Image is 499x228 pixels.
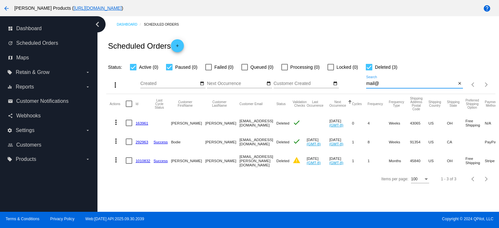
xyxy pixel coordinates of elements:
[6,217,39,221] a: Terms & Conditions
[239,132,276,151] mat-cell: [EMAIL_ADDRESS][DOMAIN_NAME]
[329,123,343,127] a: (GMT-8)
[375,63,397,71] span: Deleted (3)
[16,84,34,90] span: Reports
[117,19,144,30] a: Dashboard
[389,151,410,170] mat-cell: Months
[8,26,13,31] i: dashboard
[144,19,185,30] a: Scheduled Orders
[480,173,493,186] button: Next page
[329,100,346,107] button: Change sorting for NextOccurrenceUtc
[485,100,497,107] button: Change sorting for PaymentMethod.Type
[307,100,324,107] button: Change sorting for LastOccurrenceUtc
[410,151,429,170] mat-cell: 45840
[16,113,41,119] span: Webhooks
[293,94,307,114] mat-header-cell: Validation Checks
[352,114,367,132] mat-cell: 0
[466,151,485,170] mat-cell: Free Shipping
[16,26,42,31] span: Dashboard
[411,177,417,181] span: 100
[333,81,338,86] mat-icon: date_range
[429,151,447,170] mat-cell: US
[410,114,429,132] mat-cell: 43065
[293,156,301,164] mat-icon: warning
[307,161,321,165] a: (GMT-8)
[255,217,493,221] span: Copyright © 2024 QPilot, LLC
[329,142,343,146] a: (GMT-8)
[389,100,404,107] button: Change sorting for FrequencyType
[7,84,12,90] i: equalizer
[135,140,148,144] a: 292963
[8,96,90,106] a: email Customer Notifications
[16,142,41,148] span: Customers
[274,81,332,86] input: Customer Created
[352,151,367,170] mat-cell: 1
[8,38,90,48] a: update Scheduled Orders
[111,81,119,89] mat-icon: more_vert
[205,114,239,132] mat-cell: [PERSON_NAME]
[16,156,36,162] span: Products
[85,217,144,221] a: Web:[DATE] API:2025.09.30.2039
[135,121,148,125] a: 163961
[108,65,122,70] span: Status:
[112,137,120,145] mat-icon: more_vert
[85,128,90,133] i: arrow_drop_down
[205,151,239,170] mat-cell: [PERSON_NAME]
[16,69,49,75] span: Retain & Grow
[112,118,120,126] mat-icon: more_vert
[352,102,362,106] button: Change sorting for Cycles
[108,39,184,52] h2: Scheduled Orders
[8,41,13,46] i: update
[109,94,126,114] mat-header-cell: Actions
[7,157,12,162] i: local_offer
[214,63,234,71] span: Failed (0)
[112,156,120,164] mat-icon: more_vert
[337,63,358,71] span: Locked (0)
[447,132,466,151] mat-cell: CA
[441,177,456,181] div: 1 - 3 of 3
[239,151,276,170] mat-cell: [EMAIL_ADDRESS][PERSON_NAME][DOMAIN_NAME]
[293,138,301,145] mat-icon: check
[352,132,367,151] mat-cell: 1
[329,132,352,151] mat-cell: [DATE]
[8,53,90,63] a: map Maps
[8,113,13,118] i: share
[411,177,429,182] mat-select: Items per page:
[467,78,480,91] button: Previous page
[307,132,329,151] mat-cell: [DATE]
[14,6,123,11] span: [PERSON_NAME] Products ( )
[8,55,13,60] i: map
[50,217,75,221] a: Privacy Policy
[139,63,158,71] span: Active (0)
[171,132,205,151] mat-cell: Bodie
[8,142,13,148] i: people_outline
[8,111,90,121] a: share Webhooks
[135,102,138,106] button: Change sorting for Id
[239,114,276,132] mat-cell: [EMAIL_ADDRESS][DOMAIN_NAME]
[85,157,90,162] i: arrow_drop_down
[410,97,423,111] button: Change sorting for ShippingPostcode
[447,151,466,170] mat-cell: OH
[173,43,181,51] mat-icon: add
[85,70,90,75] i: arrow_drop_down
[410,132,429,151] mat-cell: 91354
[205,132,239,151] mat-cell: [PERSON_NAME]
[3,5,10,12] mat-icon: arrow_back
[140,81,199,86] input: Created
[367,102,383,106] button: Change sorting for Frequency
[389,132,410,151] mat-cell: Weeks
[171,151,205,170] mat-cell: [PERSON_NAME]
[92,19,103,30] i: chevron_left
[8,140,90,150] a: people_outline Customers
[16,127,34,133] span: Settings
[293,119,301,126] mat-icon: check
[266,81,271,86] mat-icon: date_range
[307,142,321,146] a: (GMT-8)
[16,55,29,61] span: Maps
[389,114,410,132] mat-cell: Weeks
[366,81,456,86] input: Search
[367,151,389,170] mat-cell: 1
[154,140,168,144] a: Success
[276,121,289,125] span: Deleted
[429,132,447,151] mat-cell: US
[329,114,352,132] mat-cell: [DATE]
